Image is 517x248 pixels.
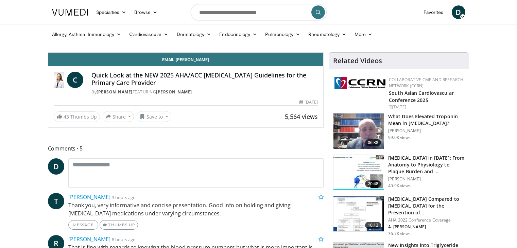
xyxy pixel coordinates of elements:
[333,155,465,191] a: 20:48 [MEDICAL_DATA] in [DATE]: From Anatomy to Physiology to Plaque Burden and … [PERSON_NAME] 4...
[334,77,385,89] img: a04ee3ba-8487-4636-b0fb-5e8d268f3737.png.150x105_q85_autocrop_double_scale_upscale_version-0.2.png
[365,180,381,187] span: 20:48
[92,5,131,19] a: Specialties
[100,220,138,230] a: Thumbs Up
[304,28,350,41] a: Rheumatology
[388,128,465,134] p: [PERSON_NAME]
[112,236,136,243] small: 8 hours ago
[389,90,454,103] a: South Asian Cardiovascular Conference 2025
[103,111,134,122] button: Share
[91,72,318,86] h4: Quick Look at the NEW 2025 AHA/ACC [MEDICAL_DATA] Guidelines for the Primary Care Provider
[388,217,465,223] p: AHA 2022 Conference Coverage
[389,104,463,110] div: [DATE]
[388,135,411,140] p: 99.0K views
[125,28,172,41] a: Cardiovascular
[419,5,448,19] a: Favorites
[388,176,465,182] p: [PERSON_NAME]
[54,111,100,122] a: 43 Thumbs Up
[333,113,384,149] img: 98daf78a-1d22-4ebe-927e-10afe95ffd94.150x105_q85_crop-smart_upscale.jpg
[67,72,83,88] a: C
[333,155,384,190] img: 823da73b-7a00-425d-bb7f-45c8b03b10c3.150x105_q85_crop-smart_upscale.jpg
[388,224,465,230] p: A. [PERSON_NAME]
[54,72,65,88] img: Dr. Catherine P. Benziger
[285,112,318,121] span: 5,564 views
[48,144,324,153] span: Comments 5
[48,53,324,66] a: Email [PERSON_NAME]
[48,158,64,175] a: D
[333,113,465,149] a: 06:38 What Does Elevated Troponin Mean in [MEDICAL_DATA]? [PERSON_NAME] 99.0K views
[388,231,411,236] p: 36.7K views
[91,89,318,95] div: By FEATURING
[64,113,69,120] span: 43
[48,193,64,209] a: T
[112,194,136,200] small: 3 hours ago
[48,28,125,41] a: Allergy, Asthma, Immunology
[52,9,88,16] img: VuMedi Logo
[388,196,465,216] h3: [MEDICAL_DATA] Compared to [MEDICAL_DATA] for the Prevention of…
[173,28,216,41] a: Dermatology
[389,77,463,89] a: Collaborative CME and Research Network (CCRN)
[68,235,110,243] a: [PERSON_NAME]
[333,196,465,236] a: 10:12 [MEDICAL_DATA] Compared to [MEDICAL_DATA] for the Prevention of… AHA 2022 Conference Covera...
[68,201,324,217] p: Thank you, very informative and concise presentation. Good info on holding and giving [MEDICAL_DA...
[333,57,382,65] h4: Related Videos
[333,196,384,231] img: 7c0f9b53-1609-4588-8498-7cac8464d722.150x105_q85_crop-smart_upscale.jpg
[130,5,161,19] a: Browse
[137,111,171,122] button: Save to
[215,28,261,41] a: Endocrinology
[191,4,327,20] input: Search topics, interventions
[365,139,381,146] span: 06:38
[388,183,411,189] p: 40.9K views
[452,5,465,19] a: D
[97,89,133,95] a: [PERSON_NAME]
[388,155,465,175] h3: [MEDICAL_DATA] in [DATE]: From Anatomy to Physiology to Plaque Burden and …
[388,113,465,127] h3: What Does Elevated Troponin Mean in [MEDICAL_DATA]?
[299,99,318,105] div: [DATE]
[365,222,381,229] span: 10:12
[261,28,304,41] a: Pulmonology
[68,193,110,201] a: [PERSON_NAME]
[68,220,98,230] a: Message
[156,89,192,95] a: [PERSON_NAME]
[350,28,377,41] a: More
